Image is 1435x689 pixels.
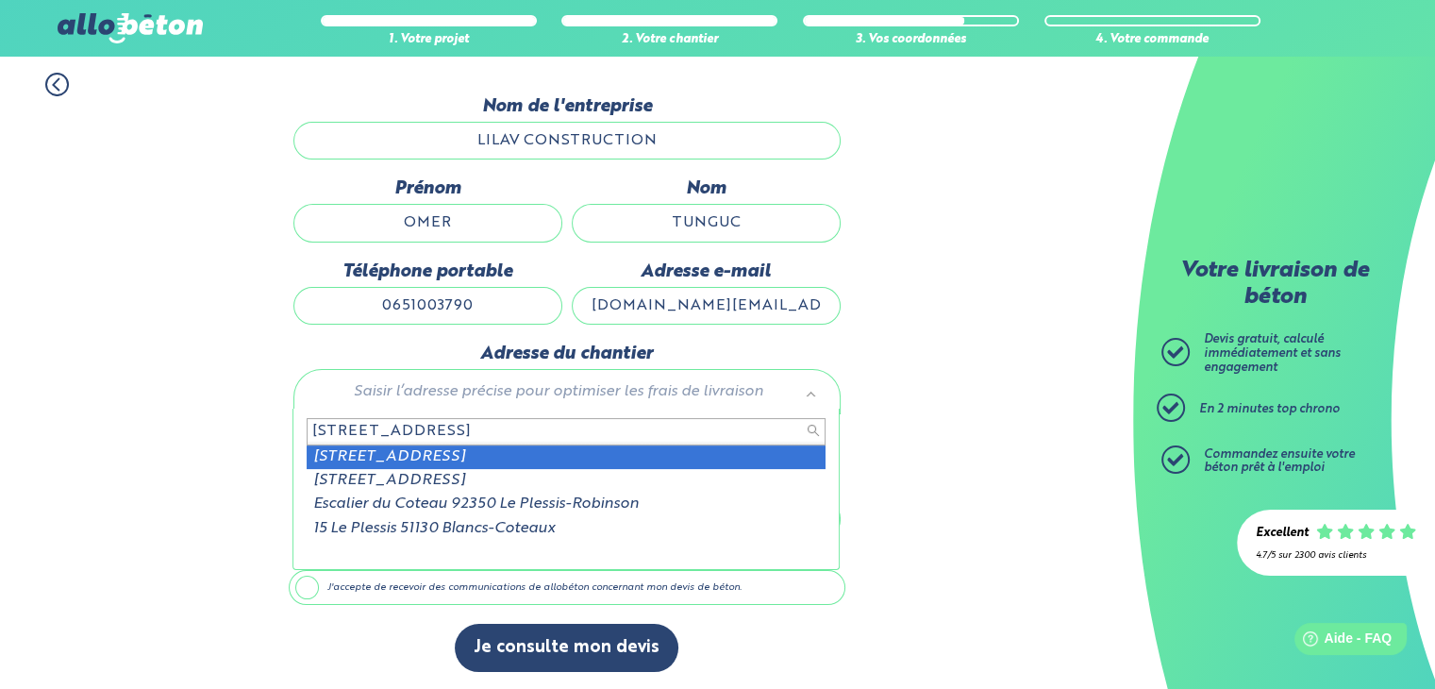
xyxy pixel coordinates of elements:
div: 15 Le Plessis 51130 Blancs-Coteaux [307,517,826,541]
div: Escalier du Coteau 92350 Le Plessis-Robinson [307,493,826,516]
iframe: Help widget launcher [1267,615,1414,668]
div: [STREET_ADDRESS] [307,469,826,493]
div: [STREET_ADDRESS] [307,445,826,469]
